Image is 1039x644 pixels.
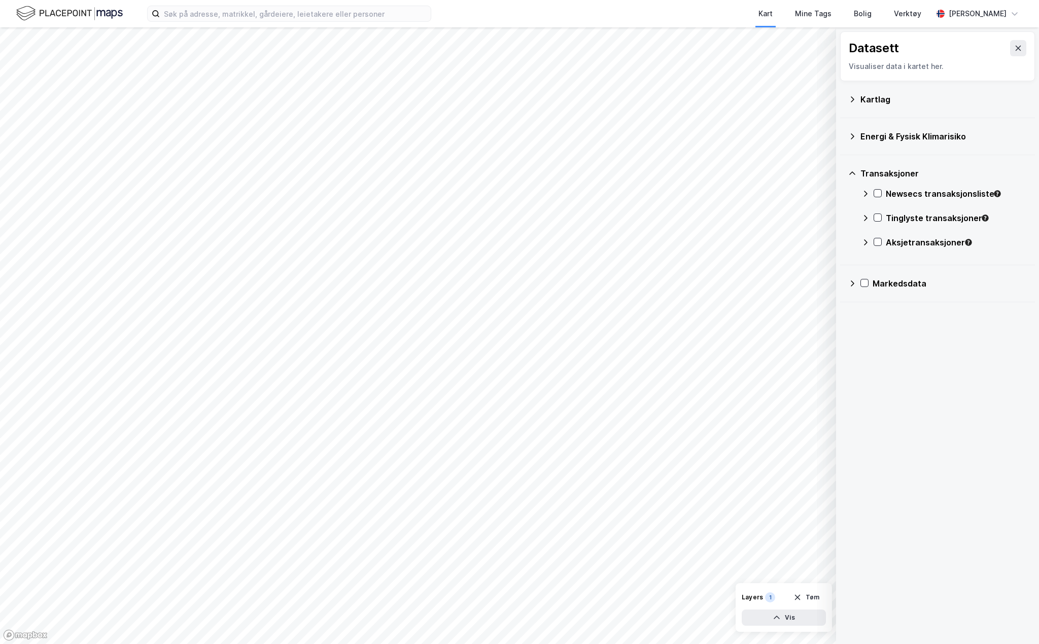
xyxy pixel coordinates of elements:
[795,8,832,20] div: Mine Tags
[787,589,826,605] button: Tøm
[860,93,1027,105] div: Kartlag
[964,238,973,247] div: Tooltip anchor
[849,40,899,56] div: Datasett
[16,5,123,22] img: logo.f888ab2527a4732fd821a326f86c7f29.svg
[860,130,1027,142] div: Energi & Fysisk Klimarisiko
[849,60,1026,73] div: Visualiser data i kartet her.
[993,189,1002,198] div: Tooltip anchor
[873,277,1027,290] div: Markedsdata
[949,8,1007,20] div: [PERSON_NAME]
[886,188,1027,200] div: Newsecs transaksjonsliste
[988,595,1039,644] iframe: Chat Widget
[742,610,826,626] button: Vis
[886,212,1027,224] div: Tinglyste transaksjoner
[742,593,763,601] div: Layers
[860,167,1027,180] div: Transaksjoner
[758,8,773,20] div: Kart
[3,629,48,641] a: Mapbox homepage
[894,8,921,20] div: Verktøy
[981,213,990,223] div: Tooltip anchor
[160,6,431,21] input: Søk på adresse, matrikkel, gårdeiere, leietakere eller personer
[886,236,1027,248] div: Aksjetransaksjoner
[854,8,872,20] div: Bolig
[765,592,775,602] div: 1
